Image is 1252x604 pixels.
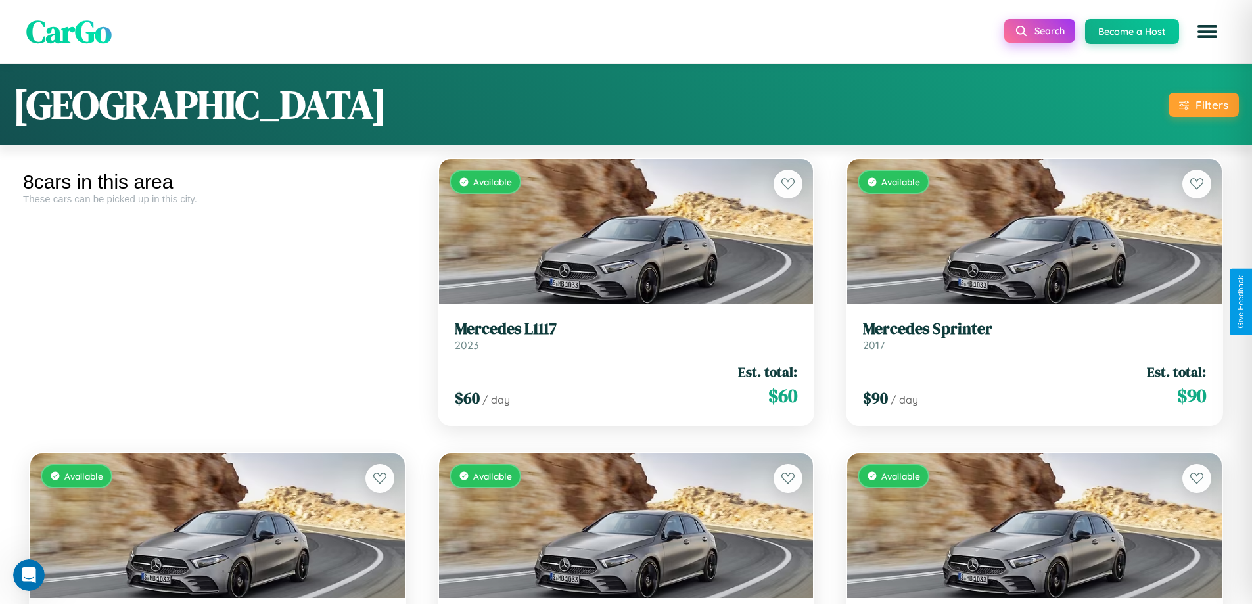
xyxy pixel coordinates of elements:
h3: Mercedes L1117 [455,319,798,338]
span: $ 60 [768,383,797,409]
h3: Mercedes Sprinter [863,319,1206,338]
span: 2017 [863,338,885,352]
button: Become a Host [1085,19,1179,44]
span: Available [881,176,920,187]
span: Available [881,471,920,482]
button: Filters [1169,93,1239,117]
div: Give Feedback [1236,275,1245,329]
span: Est. total: [1147,362,1206,381]
span: Search [1034,25,1065,37]
span: / day [891,393,918,406]
span: / day [482,393,510,406]
span: Available [473,471,512,482]
button: Search [1004,19,1075,43]
span: $ 60 [455,387,480,409]
a: Mercedes Sprinter2017 [863,319,1206,352]
span: $ 90 [863,387,888,409]
button: Open menu [1189,13,1226,50]
span: $ 90 [1177,383,1206,409]
a: Mercedes L11172023 [455,319,798,352]
span: Available [473,176,512,187]
span: CarGo [26,10,112,53]
div: These cars can be picked up in this city. [23,193,412,204]
span: Available [64,471,103,482]
iframe: Intercom live chat [13,559,45,591]
span: 2023 [455,338,478,352]
span: Est. total: [738,362,797,381]
div: Filters [1195,98,1228,112]
div: 8 cars in this area [23,171,412,193]
h1: [GEOGRAPHIC_DATA] [13,78,386,131]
